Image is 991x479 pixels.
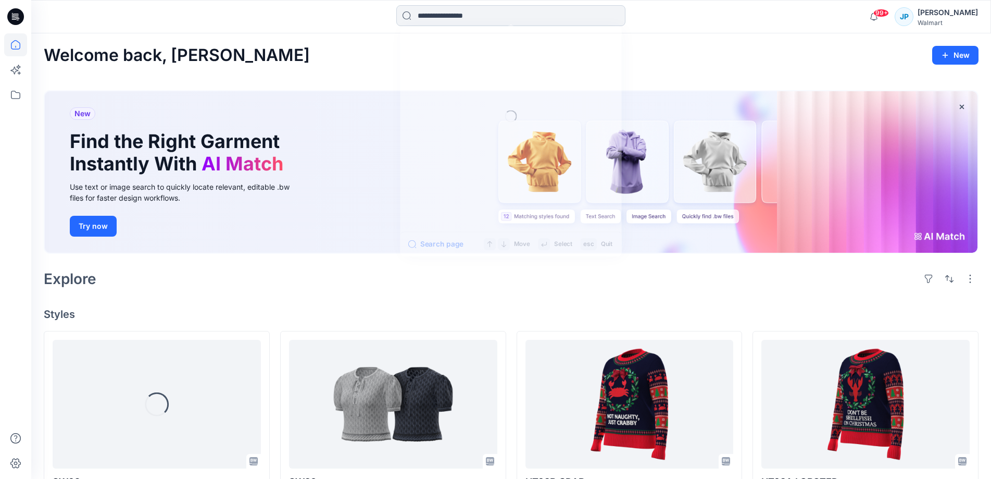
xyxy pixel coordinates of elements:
[408,238,463,250] button: Search page
[601,239,612,250] p: Quit
[873,9,889,17] span: 99+
[44,308,979,321] h4: Styles
[44,271,96,287] h2: Explore
[70,216,117,237] button: Try now
[895,7,913,26] div: JP
[514,239,530,250] p: Move
[525,340,734,468] a: HT03B CRAB
[289,340,497,468] a: SW36
[918,6,978,19] div: [PERSON_NAME]
[202,152,283,175] span: AI Match
[761,340,970,468] a: HT03A LOBSTER
[554,239,572,250] p: Select
[44,46,310,65] h2: Welcome back, [PERSON_NAME]
[918,19,978,27] div: Walmart
[70,130,288,175] h1: Find the Right Garment Instantly With
[583,239,594,250] p: esc
[932,46,979,65] button: New
[70,181,304,203] div: Use text or image search to quickly locate relevant, editable .bw files for faster design workflows.
[74,107,91,120] span: New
